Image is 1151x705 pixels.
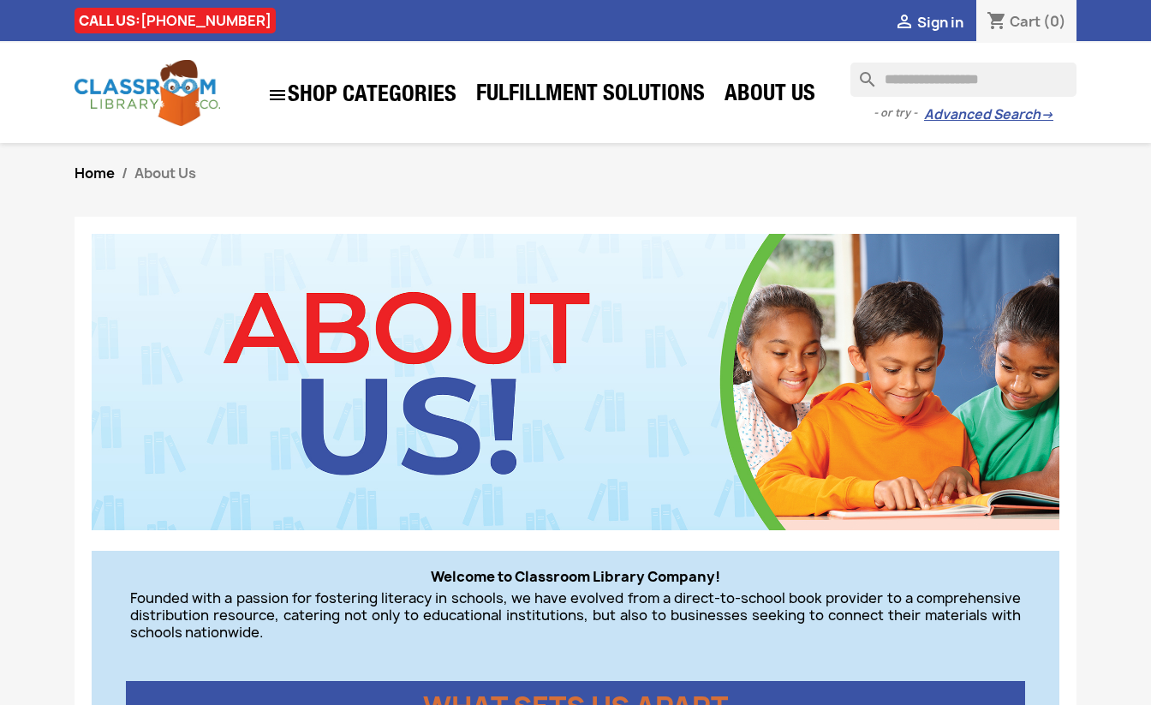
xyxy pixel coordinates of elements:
[716,79,824,113] a: About Us
[924,106,1053,123] a: Advanced Search→
[259,76,465,114] a: SHOP CATEGORIES
[850,63,1076,97] input: Search
[468,79,713,113] a: Fulfillment Solutions
[894,13,963,32] a:  Sign in
[1010,12,1041,31] span: Cart
[130,568,1021,585] p: Welcome to Classroom Library Company!
[267,85,288,105] i: 
[75,164,115,182] a: Home
[134,164,196,182] span: About Us
[1041,106,1053,123] span: →
[987,12,1007,33] i: shopping_cart
[130,589,1021,641] p: Founded with a passion for fostering literacy in schools, we have evolved from a direct-to-school...
[92,234,1059,530] img: CLC_About_Us.jpg
[75,60,220,126] img: Classroom Library Company
[850,63,871,83] i: search
[874,105,924,122] span: - or try -
[1043,12,1066,31] span: (0)
[917,13,963,32] span: Sign in
[75,8,276,33] div: CALL US:
[894,13,915,33] i: 
[140,11,271,30] a: [PHONE_NUMBER]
